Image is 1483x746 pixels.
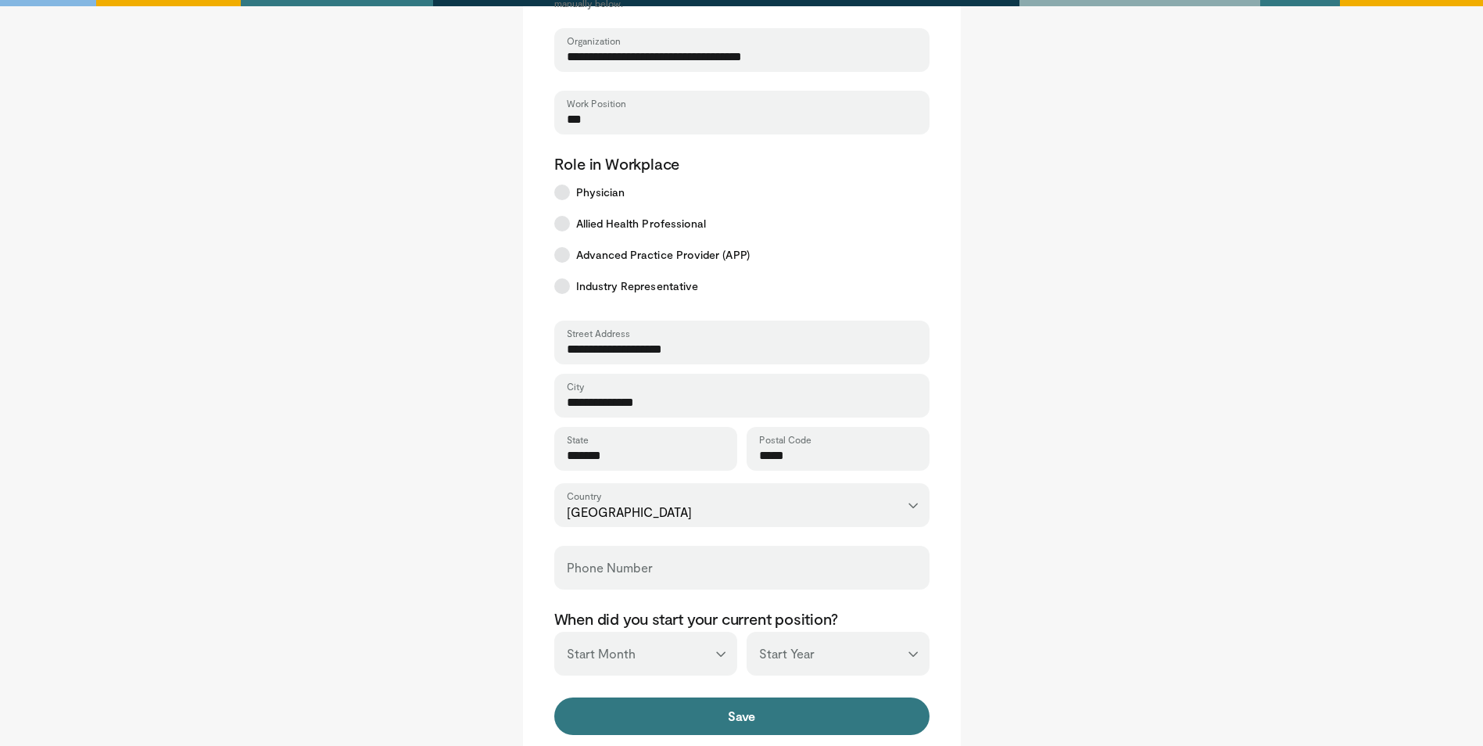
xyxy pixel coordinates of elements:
p: Role in Workplace [554,153,930,174]
p: When did you start your current position? [554,608,930,629]
label: Postal Code [759,433,811,446]
label: Organization [567,34,621,47]
span: Advanced Practice Provider (APP) [576,247,750,263]
label: State [567,433,589,446]
label: Phone Number [567,552,653,583]
label: Work Position [567,97,626,109]
label: Street Address [567,327,630,339]
button: Save [554,698,930,735]
span: Allied Health Professional [576,216,707,231]
label: City [567,380,584,393]
span: Industry Representative [576,278,699,294]
span: Physician [576,185,625,200]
